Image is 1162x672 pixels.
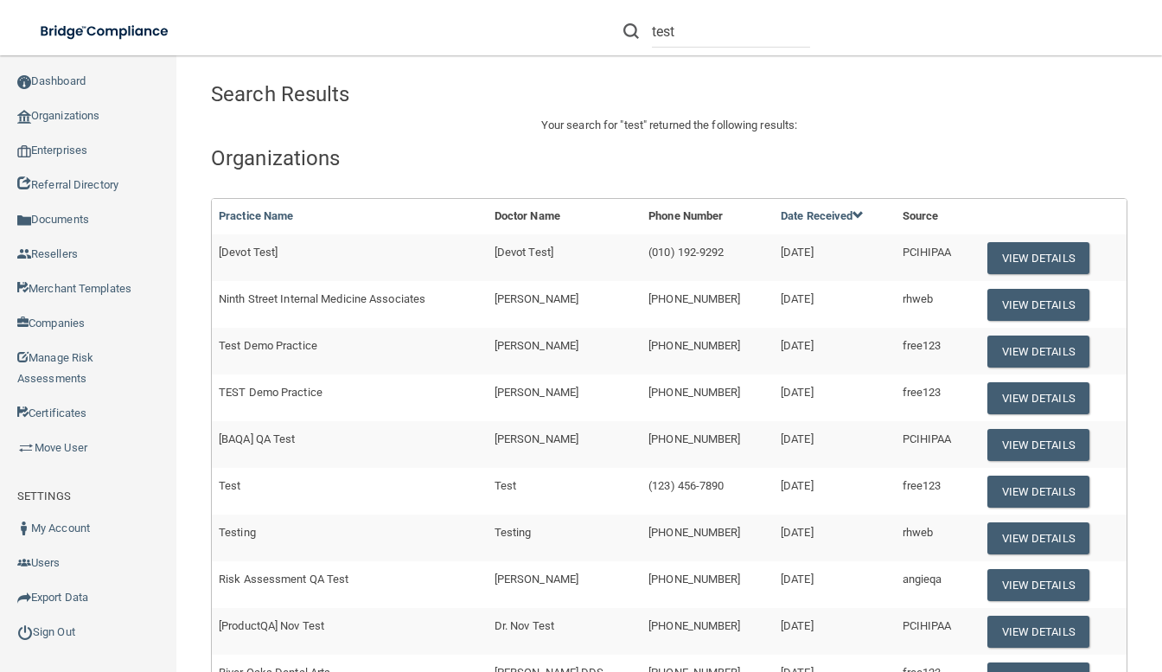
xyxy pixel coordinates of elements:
[488,199,642,234] th: Doctor Name
[211,83,578,106] h4: Search Results
[652,16,810,48] input: Search
[17,486,71,507] label: SETTINGS
[781,339,814,352] span: [DATE]
[219,339,317,352] span: Test Demo Practice
[17,556,31,570] img: icon-users.e205127d.png
[903,292,934,305] span: rhweb
[495,432,578,445] span: [PERSON_NAME]
[781,619,814,632] span: [DATE]
[17,591,31,605] img: icon-export.b9366987.png
[495,246,553,259] span: [Devot Test]
[211,115,1127,136] p: Your search for " " returned the following results:
[219,432,295,445] span: [BAQA] QA Test
[648,573,740,586] span: [PHONE_NUMBER]
[648,339,740,352] span: [PHONE_NUMBER]
[903,339,942,352] span: free123
[781,573,814,586] span: [DATE]
[219,386,322,399] span: TEST Demo Practice
[781,432,814,445] span: [DATE]
[495,526,532,539] span: Testing
[219,526,256,539] span: Testing
[863,549,1141,618] iframe: Drift Widget Chat Controller
[903,619,952,632] span: PCIHIPAA
[219,292,425,305] span: Ninth Street Internal Medicine Associates
[903,526,934,539] span: rhweb
[896,199,974,234] th: Source
[495,386,578,399] span: [PERSON_NAME]
[648,246,724,259] span: (010) 192-9292
[17,145,31,157] img: enterprise.0d942306.png
[219,479,240,492] span: Test
[495,573,578,586] span: [PERSON_NAME]
[623,23,639,39] img: ic-search.3b580494.png
[211,147,1127,170] h4: Organizations
[648,432,740,445] span: [PHONE_NUMBER]
[903,246,952,259] span: PCIHIPAA
[781,526,814,539] span: [DATE]
[987,242,1089,274] button: View Details
[781,479,814,492] span: [DATE]
[642,199,774,234] th: Phone Number
[648,386,740,399] span: [PHONE_NUMBER]
[987,429,1089,461] button: View Details
[987,476,1089,508] button: View Details
[17,522,31,535] img: ic_user_dark.df1a06c3.png
[648,619,740,632] span: [PHONE_NUMBER]
[219,209,293,222] a: Practice Name
[17,247,31,261] img: ic_reseller.de258add.png
[26,14,185,49] img: bridge_compliance_login_screen.278c3ca4.svg
[17,75,31,89] img: ic_dashboard_dark.d01f4a41.png
[781,246,814,259] span: [DATE]
[17,110,31,124] img: organization-icon.f8decf85.png
[495,339,578,352] span: [PERSON_NAME]
[903,479,942,492] span: free123
[17,624,33,640] img: ic_power_dark.7ecde6b1.png
[987,522,1089,554] button: View Details
[781,292,814,305] span: [DATE]
[987,382,1089,414] button: View Details
[219,619,324,632] span: [ProductQA] Nov Test
[495,479,516,492] span: Test
[781,209,864,222] a: Date Received
[17,439,35,457] img: briefcase.64adab9b.png
[624,118,643,131] span: test
[987,289,1089,321] button: View Details
[219,246,278,259] span: [Devot Test]
[987,616,1089,648] button: View Details
[903,386,942,399] span: free123
[648,292,740,305] span: [PHONE_NUMBER]
[648,479,724,492] span: (123) 456-7890
[903,432,952,445] span: PCIHIPAA
[17,214,31,227] img: icon-documents.8dae5593.png
[495,619,554,632] span: Dr. Nov Test
[219,573,348,586] span: Risk Assessment QA Test
[781,386,814,399] span: [DATE]
[495,292,578,305] span: [PERSON_NAME]
[987,336,1089,368] button: View Details
[648,526,740,539] span: [PHONE_NUMBER]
